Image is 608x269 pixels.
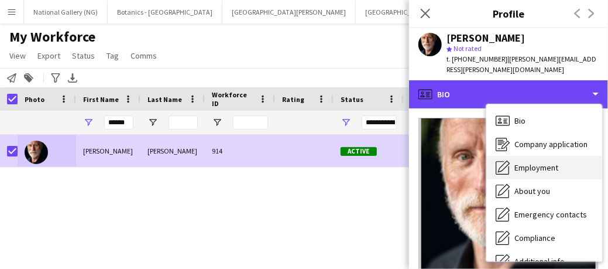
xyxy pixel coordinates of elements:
div: [PERSON_NAME] [76,135,140,167]
span: Employment [514,162,558,173]
a: Export [33,48,65,63]
span: Photo [25,95,44,104]
button: Open Filter Menu [83,117,94,128]
span: Status [341,95,363,104]
a: Status [67,48,99,63]
span: Export [37,50,60,61]
span: Last Name [147,95,182,104]
input: First Name Filter Input [104,115,133,130]
span: Bio [514,115,525,126]
span: About you [514,186,550,196]
app-action-btn: Notify workforce [5,71,19,85]
button: Open Filter Menu [212,117,222,128]
span: Not rated [454,44,482,53]
button: [GEOGRAPHIC_DATA][PERSON_NAME] [222,1,356,23]
span: Comms [130,50,157,61]
app-action-btn: Export XLSX [66,71,80,85]
div: Employment [486,156,602,179]
app-action-btn: Advanced filters [49,71,63,85]
img: Robert Gill [25,141,48,164]
span: Rating [282,95,304,104]
div: [GEOGRAPHIC_DATA] [404,135,474,167]
div: 914 [205,135,275,167]
div: [PERSON_NAME] [140,135,205,167]
div: Company application [486,132,602,156]
div: Bio [409,80,608,108]
span: t. [PHONE_NUMBER] [446,55,507,63]
input: Workforce ID Filter Input [233,115,268,130]
a: View [5,48,30,63]
button: National Gallery (NG) [24,1,108,23]
span: | [PERSON_NAME][EMAIL_ADDRESS][PERSON_NAME][DOMAIN_NAME] [446,55,596,74]
a: Tag [102,48,123,63]
input: Last Name Filter Input [169,115,198,130]
span: Company application [514,139,588,149]
span: Additional info [514,256,565,267]
div: Bio [486,109,602,132]
span: Active [341,147,377,156]
div: [PERSON_NAME] [446,33,525,43]
app-action-btn: Add to tag [22,71,36,85]
button: Botanics - [GEOGRAPHIC_DATA] [108,1,222,23]
div: Compliance [486,226,602,250]
div: About you [486,179,602,203]
span: First Name [83,95,119,104]
span: View [9,50,26,61]
div: Emergency contacts [486,203,602,226]
span: Workforce ID [212,90,254,108]
button: Open Filter Menu [341,117,351,128]
span: Tag [107,50,119,61]
a: Comms [126,48,162,63]
button: [GEOGRAPHIC_DATA] [356,1,439,23]
h3: Profile [409,6,608,21]
span: Status [72,50,95,61]
span: Emergency contacts [514,209,587,220]
button: Open Filter Menu [147,117,158,128]
span: Compliance [514,233,555,243]
span: My Workforce [9,28,95,46]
